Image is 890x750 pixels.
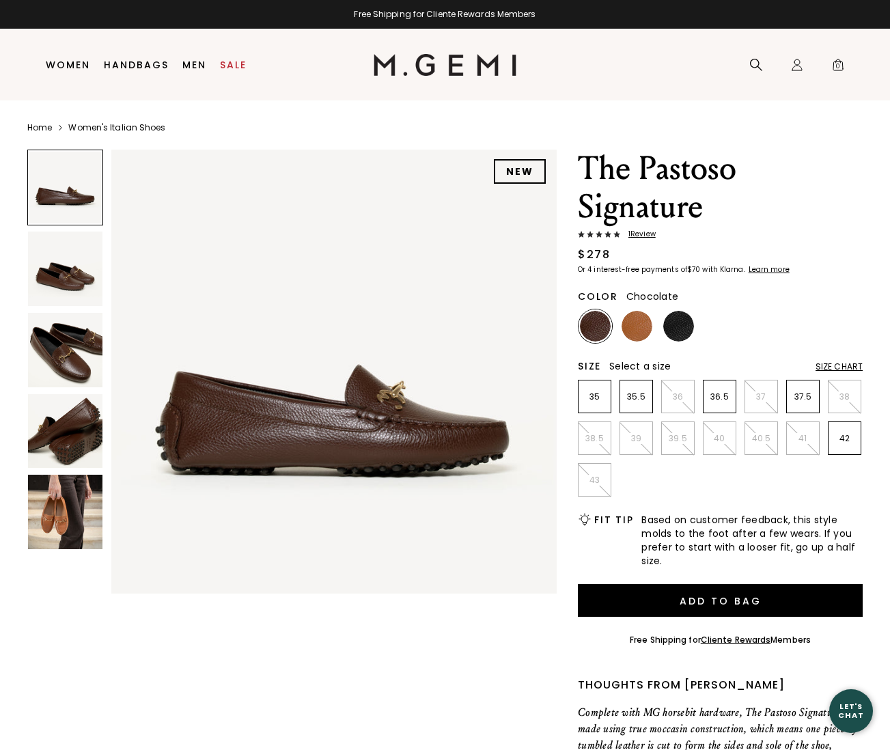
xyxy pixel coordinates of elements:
[374,54,516,76] img: M.Gemi
[46,59,90,70] a: Women
[787,391,819,402] p: 37.5
[829,433,861,444] p: 42
[580,311,611,342] img: Chocolate
[578,291,618,302] h2: Color
[578,361,601,372] h2: Size
[578,264,687,275] klarna-placement-style-body: Or 4 interest-free payments of
[829,702,873,719] div: Let's Chat
[829,391,861,402] p: 38
[626,290,678,303] span: Chocolate
[749,264,790,275] klarna-placement-style-cta: Learn more
[104,59,169,70] a: Handbags
[28,394,102,469] img: The Pastoso Signature
[630,635,811,645] div: Free Shipping for Members
[28,475,102,549] img: The Pastoso Signature
[662,391,694,402] p: 36
[622,311,652,342] img: Tan
[701,634,771,645] a: Cliente Rewards
[578,247,610,263] div: $278
[594,514,633,525] h2: Fit Tip
[641,513,863,568] span: Based on customer feedback, this style molds to the foot after a few wears. If you prefer to star...
[578,584,863,617] button: Add to Bag
[663,311,694,342] img: Black
[787,433,819,444] p: 41
[745,391,777,402] p: 37
[578,150,863,226] h1: The Pastoso Signature
[28,232,102,306] img: The Pastoso Signature
[687,264,700,275] klarna-placement-style-amount: $70
[220,59,247,70] a: Sale
[702,264,747,275] klarna-placement-style-body: with Klarna
[609,359,671,373] span: Select a size
[816,361,863,372] div: Size Chart
[579,433,611,444] p: 38.5
[620,391,652,402] p: 35.5
[111,148,557,594] img: The Pastoso Signature
[662,433,694,444] p: 39.5
[831,61,845,74] span: 0
[579,475,611,486] p: 43
[704,433,736,444] p: 40
[28,313,102,387] img: The Pastoso Signature
[27,122,52,133] a: Home
[68,122,165,133] a: Women's Italian Shoes
[747,266,790,274] a: Learn more
[494,159,546,184] div: NEW
[620,433,652,444] p: 39
[182,59,206,70] a: Men
[620,230,656,238] span: 1 Review
[578,677,863,693] div: Thoughts from [PERSON_NAME]
[578,230,863,241] a: 1Review
[745,433,777,444] p: 40.5
[579,391,611,402] p: 35
[704,391,736,402] p: 36.5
